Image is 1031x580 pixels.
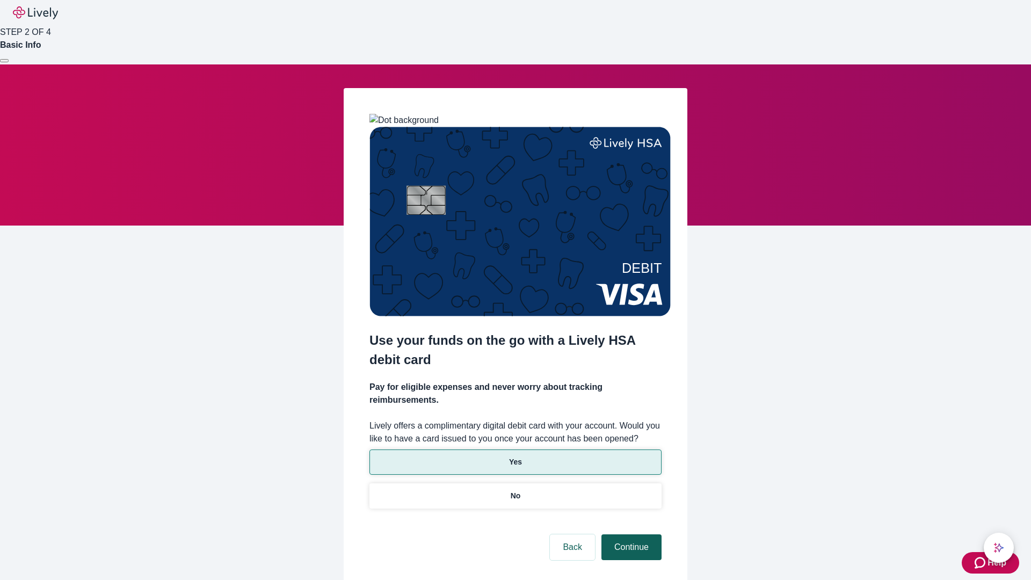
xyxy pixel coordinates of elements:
button: Yes [369,450,662,475]
p: No [511,490,521,502]
button: No [369,483,662,509]
img: Debit card [369,127,671,316]
button: Continue [601,534,662,560]
h2: Use your funds on the go with a Lively HSA debit card [369,331,662,369]
h4: Pay for eligible expenses and never worry about tracking reimbursements. [369,381,662,407]
span: Help [988,556,1006,569]
button: chat [984,533,1014,563]
p: Yes [509,456,522,468]
img: Dot background [369,114,439,127]
label: Lively offers a complimentary digital debit card with your account. Would you like to have a card... [369,419,662,445]
svg: Lively AI Assistant [993,542,1004,553]
img: Lively [13,6,58,19]
svg: Zendesk support icon [975,556,988,569]
button: Zendesk support iconHelp [962,552,1019,574]
button: Back [550,534,595,560]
